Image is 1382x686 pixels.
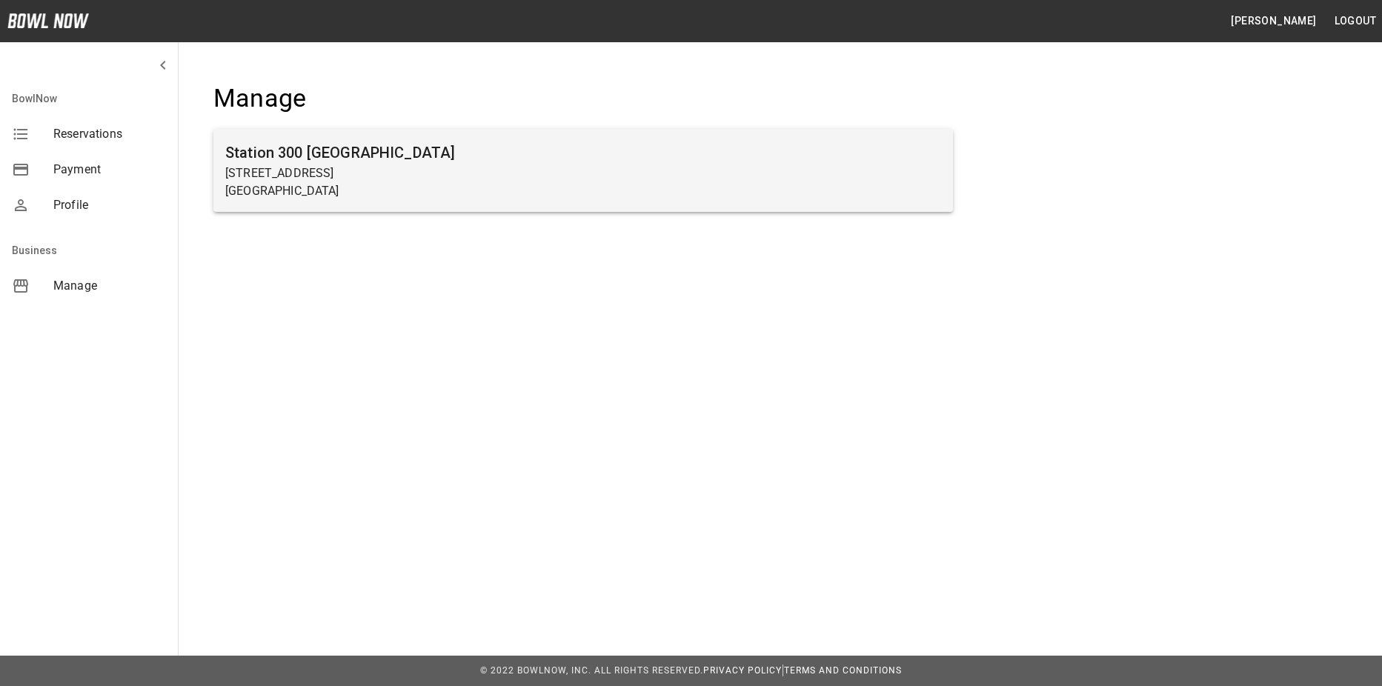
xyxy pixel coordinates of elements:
[53,196,166,214] span: Profile
[53,125,166,143] span: Reservations
[480,665,703,676] span: © 2022 BowlNow, Inc. All Rights Reserved.
[703,665,782,676] a: Privacy Policy
[53,161,166,179] span: Payment
[53,277,166,295] span: Manage
[225,182,941,200] p: [GEOGRAPHIC_DATA]
[1225,7,1322,35] button: [PERSON_NAME]
[784,665,902,676] a: Terms and Conditions
[7,13,89,28] img: logo
[225,164,941,182] p: [STREET_ADDRESS]
[213,83,953,114] h4: Manage
[225,141,941,164] h6: Station 300 [GEOGRAPHIC_DATA]
[1329,7,1382,35] button: Logout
